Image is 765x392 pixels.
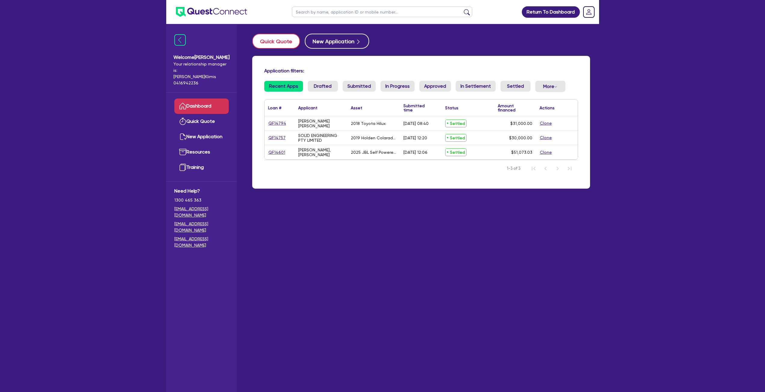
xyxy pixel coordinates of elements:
a: In Progress [381,81,415,92]
span: Need Help? [174,187,229,195]
img: resources [179,148,186,156]
a: In Settlement [456,81,496,92]
button: Quick Quote [252,34,300,49]
a: [EMAIL_ADDRESS][DOMAIN_NAME] [174,236,229,248]
a: Training [174,160,229,175]
span: Your relationship manager is: [PERSON_NAME] Klimis 0416942236 [173,61,230,86]
div: Applicant [298,106,317,110]
a: Dropdown toggle [581,4,597,20]
div: 2019 Holden Colarado Trailblazer Z71 4x4 MY18 RG [351,135,396,140]
a: Submitted [343,81,376,92]
input: Search by name, application ID or mobile number... [292,7,472,17]
div: [PERSON_NAME] [PERSON_NAME] [298,119,344,128]
span: $31,000.00 [510,121,532,126]
div: Status [445,106,458,110]
div: Submitted time [403,104,433,112]
div: Asset [351,106,362,110]
div: [DATE] 08:40 [403,121,429,126]
a: Approved [419,81,451,92]
div: Amount financed [498,104,532,112]
div: SOLID ENGINEERING PTY LIMITED [298,133,344,143]
a: Resources [174,144,229,160]
img: new-application [179,133,186,140]
a: QF14794 [268,120,286,127]
a: Settled [500,81,531,92]
a: QF14601 [268,149,286,156]
div: 2025 JBL Self Powered Speaker and Subwoofer [351,150,396,155]
span: Welcome [PERSON_NAME] [173,54,230,61]
span: Settled [445,148,467,156]
a: Return To Dashboard [522,6,580,18]
button: Clone [540,120,552,127]
span: 1-3 of 3 [507,166,520,172]
span: 1300 465 363 [174,197,229,203]
a: Quick Quote [174,114,229,129]
button: Dropdown toggle [535,81,565,92]
a: Dashboard [174,99,229,114]
h4: Application filters: [264,68,578,74]
div: Loan # [268,106,281,110]
a: Quick Quote [252,34,305,49]
a: Drafted [308,81,338,92]
span: $30,000.00 [509,135,532,140]
img: quest-connect-logo-blue [176,7,247,17]
div: [PERSON_NAME], [PERSON_NAME] [298,147,344,157]
a: Recent Apps [264,81,303,92]
a: [EMAIL_ADDRESS][DOMAIN_NAME] [174,221,229,233]
button: Previous Page [540,163,552,175]
a: New Application [174,129,229,144]
img: quick-quote [179,118,186,125]
div: 2018 Toyota Hilux [351,121,386,126]
button: Last Page [564,163,576,175]
div: Actions [540,106,555,110]
div: [DATE] 12:06 [403,150,427,155]
button: New Application [305,34,369,49]
img: training [179,164,186,171]
div: [DATE] 12:20 [403,135,427,140]
span: Settled [445,134,467,142]
button: Clone [540,149,552,156]
a: [EMAIL_ADDRESS][DOMAIN_NAME] [174,206,229,218]
button: Clone [540,134,552,141]
button: Next Page [552,163,564,175]
a: QF14757 [268,134,286,141]
span: $51,073.03 [511,150,532,155]
button: First Page [528,163,540,175]
span: Settled [445,120,467,127]
img: icon-menu-close [174,34,186,46]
